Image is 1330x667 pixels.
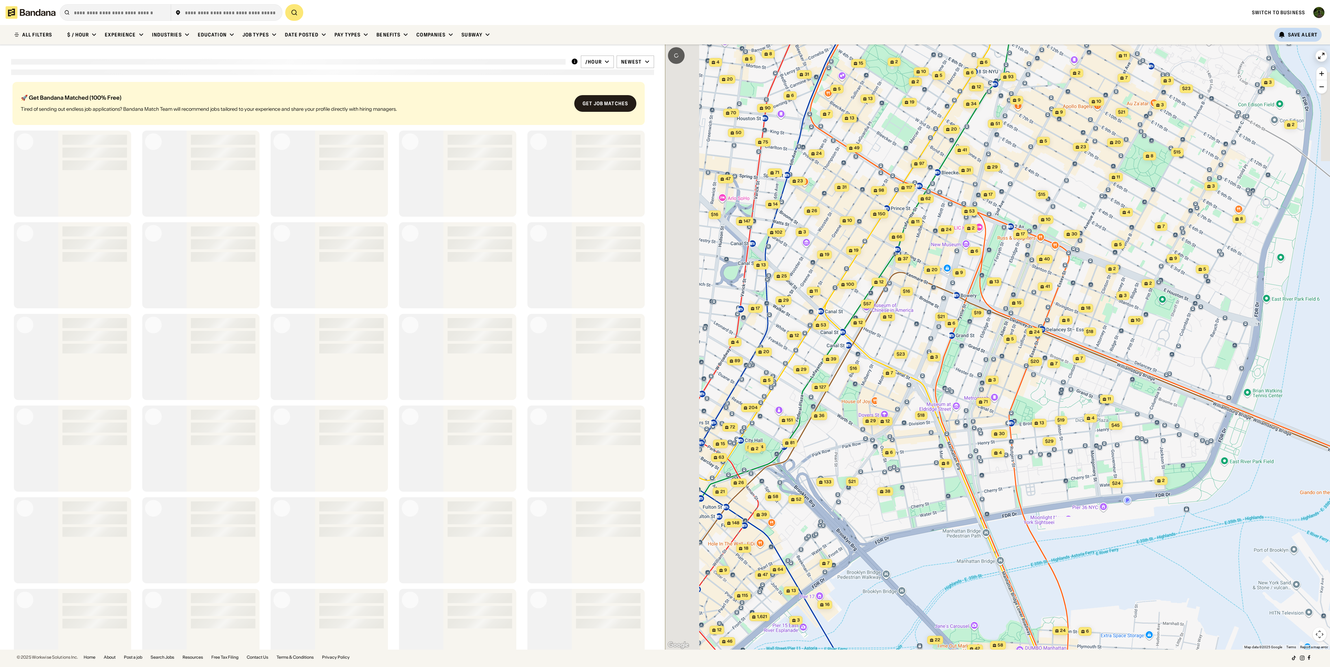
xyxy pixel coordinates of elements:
a: Open this area in Google Maps (opens a new window) [667,641,690,650]
span: $15 [1174,149,1181,155]
span: 19 [909,99,914,105]
div: Subway [461,32,482,38]
div: Experience [105,32,136,38]
span: 7 [827,560,829,566]
span: 9 [724,567,727,573]
span: 15 [720,441,725,447]
span: 5 [768,377,771,383]
span: 37 [903,256,908,262]
span: 20 [951,126,957,132]
span: 11 [1124,53,1127,59]
span: 12 [717,627,721,633]
div: Get job matches [583,101,628,106]
span: 4 [1127,209,1130,215]
span: 5 [1119,242,1122,248]
span: 10 [921,69,926,75]
span: 3 [935,354,938,360]
button: Map camera controls [1313,627,1327,641]
span: 2 [1078,70,1081,76]
span: 53 [821,322,826,328]
div: Save Alert [1288,32,1318,38]
span: 3 [797,617,800,623]
span: 93 [1008,74,1014,80]
span: 4 [1092,415,1094,421]
span: 39 [831,356,836,362]
span: 41 [962,147,967,153]
span: 98 [879,187,884,193]
span: $15 [1038,192,1045,197]
span: 7 [828,111,830,117]
span: 24 [946,227,951,233]
span: 11 [916,219,920,225]
span: 13 [849,115,854,121]
span: 13 [868,96,872,102]
span: $18 [917,412,925,418]
span: 29 [801,367,806,373]
span: 3 [1168,78,1171,84]
span: 18 [1086,305,1090,311]
span: 19 [854,248,858,253]
span: 2 [1113,266,1116,272]
span: 8 [1151,153,1153,159]
span: 15 [858,60,863,66]
span: 29 [783,298,789,303]
span: 25 [781,273,787,279]
span: $16 [903,289,910,294]
span: 12 [888,314,892,320]
div: Industries [152,32,182,38]
span: 49 [854,145,859,151]
span: $29 [1045,439,1053,444]
span: 11 [814,288,818,294]
span: 12 [794,333,799,339]
span: 9 [1060,109,1063,115]
span: 20 [727,76,732,82]
span: 19 [824,252,829,258]
span: 3 [1124,293,1127,299]
span: 5 [940,73,942,78]
span: 17 [989,192,993,198]
span: 8 [769,51,772,57]
span: 70 [731,110,736,116]
a: Contact Us [247,655,268,659]
span: $16 [850,366,857,371]
div: Pay Types [334,32,361,38]
span: 5 [750,56,753,62]
span: 16 [825,602,829,608]
span: 2 [1292,122,1295,128]
span: 7 [1125,75,1127,81]
a: Free Tax Filing [211,655,238,659]
span: 63 [719,455,724,460]
span: 13 [1039,420,1044,426]
span: 52 [796,497,802,502]
span: 40 [1044,256,1050,262]
span: 38 [885,489,890,494]
div: /hour [585,59,602,65]
span: 14 [773,201,777,207]
a: About [104,655,116,659]
span: 62 [925,196,931,202]
span: 26 [738,480,744,486]
span: 24 [1034,329,1040,335]
span: 8 [1067,317,1070,323]
span: 50 [735,130,741,136]
span: 6 [975,248,978,254]
span: 51 [995,121,1000,127]
span: $57 [863,301,871,306]
span: 10 [847,218,852,224]
span: 12 [885,418,890,424]
span: 4 [999,450,1002,456]
span: 18 [744,545,748,551]
span: 12 [976,84,981,90]
span: 204 [748,405,757,411]
span: 72 [730,424,735,430]
span: 9 [1018,97,1020,103]
span: $19 [974,310,981,315]
a: Post a job [124,655,142,659]
a: Switch to Business [1252,9,1305,16]
span: 6 [971,70,974,76]
span: 9 [960,270,963,276]
span: 6 [890,450,893,456]
span: 23 [1081,144,1086,150]
span: 97 [919,161,924,167]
